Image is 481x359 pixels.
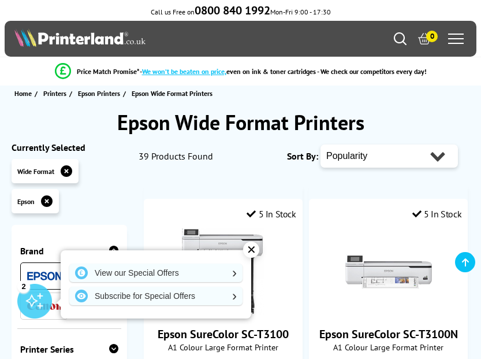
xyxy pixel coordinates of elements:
[17,280,30,293] div: 2
[17,197,35,206] span: Epson
[69,287,243,305] a: Subscribe for Special Offers
[195,8,270,16] a: 0800 840 1992
[394,32,407,45] a: Search
[150,342,296,353] span: A1 Colour Large Format Printer
[158,327,289,342] a: Epson SureColor SC-T3100
[426,31,438,42] span: 0
[20,245,118,257] div: Brand
[43,87,69,99] a: Printers
[27,269,62,283] a: Epson
[6,61,475,82] li: modal_Promise
[69,264,243,282] a: View our Special Offers
[195,3,270,18] b: 0800 840 1992
[14,87,35,99] a: Home
[412,208,462,220] div: 5 In Stock
[77,67,140,76] span: Price Match Promise*
[287,150,318,162] span: Sort By:
[14,28,146,47] img: Printerland Logo
[132,89,212,98] span: Epson Wide Format Printers
[14,28,241,49] a: Printerland Logo
[78,87,120,99] span: Epson Printers
[142,67,226,76] span: We won’t be beaten on price,
[315,342,461,353] span: A1 Colour Large Format Printer
[247,208,296,220] div: 5 In Stock
[418,32,431,45] a: 0
[20,343,118,355] div: Printer Series
[43,87,66,99] span: Printers
[180,228,266,315] img: Epson SureColor SC-T3100
[12,109,469,136] h1: Epson Wide Format Printers
[140,67,427,76] div: - even on ink & toner cartridges - We check our competitors every day!
[27,272,62,280] img: Epson
[319,327,458,342] a: Epson SureColor SC-T3100N
[139,150,213,162] span: 39 Products Found
[12,142,127,153] div: Currently Selected
[78,87,123,99] a: Epson Printers
[345,228,432,315] img: Epson SureColor SC-T3100N
[243,242,259,258] div: ✕
[345,306,432,317] a: Epson SureColor SC-T3100N
[17,167,54,176] span: Wide Format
